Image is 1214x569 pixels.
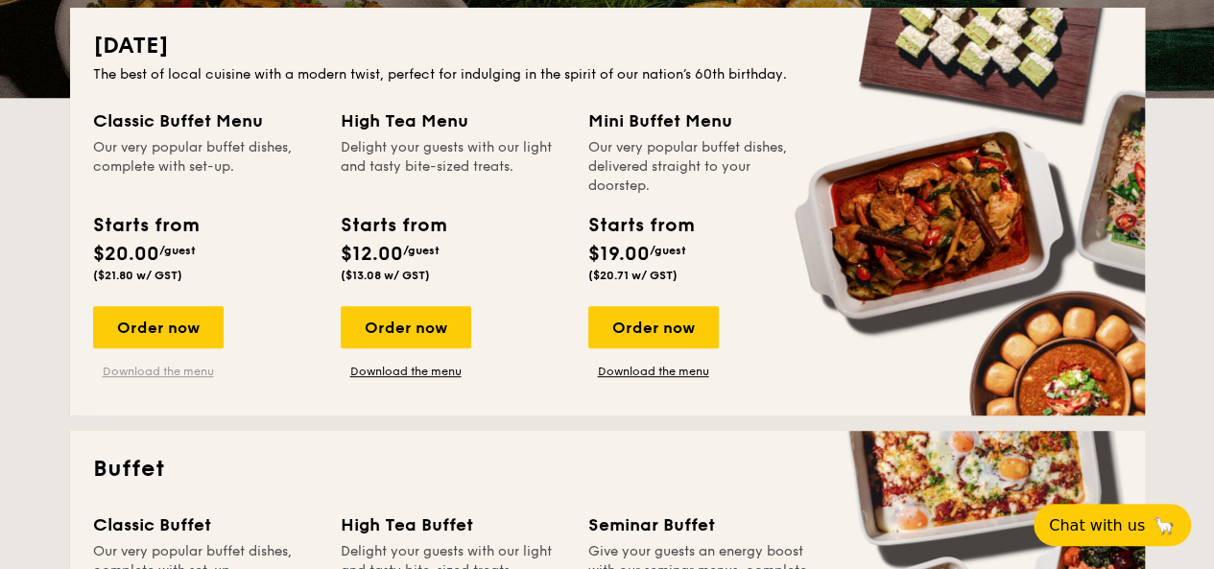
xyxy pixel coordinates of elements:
a: Download the menu [93,364,224,379]
button: Chat with us🦙 [1034,504,1191,546]
span: /guest [403,244,440,257]
div: Classic Buffet Menu [93,107,318,134]
span: $20.00 [93,243,159,266]
div: The best of local cuisine with a modern twist, perfect for indulging in the spirit of our nation’... [93,65,1122,84]
span: ($21.80 w/ GST) [93,269,182,282]
span: $19.00 [588,243,650,266]
div: Our very popular buffet dishes, delivered straight to your doorstep. [588,138,813,196]
h2: [DATE] [93,31,1122,61]
a: Download the menu [588,364,719,379]
span: /guest [159,244,196,257]
div: Starts from [341,211,445,240]
div: Mini Buffet Menu [588,107,813,134]
span: 🦙 [1153,514,1176,536]
div: Order now [588,306,719,348]
div: Order now [93,306,224,348]
div: Starts from [588,211,693,240]
div: Seminar Buffet [588,511,813,538]
span: $12.00 [341,243,403,266]
span: /guest [650,244,686,257]
div: Starts from [93,211,198,240]
div: Order now [341,306,471,348]
h2: Buffet [93,454,1122,485]
div: Classic Buffet [93,511,318,538]
div: High Tea Buffet [341,511,565,538]
a: Download the menu [341,364,471,379]
span: ($13.08 w/ GST) [341,269,430,282]
div: Delight your guests with our light and tasty bite-sized treats. [341,138,565,196]
span: Chat with us [1049,516,1145,534]
span: ($20.71 w/ GST) [588,269,678,282]
div: Our very popular buffet dishes, complete with set-up. [93,138,318,196]
div: High Tea Menu [341,107,565,134]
